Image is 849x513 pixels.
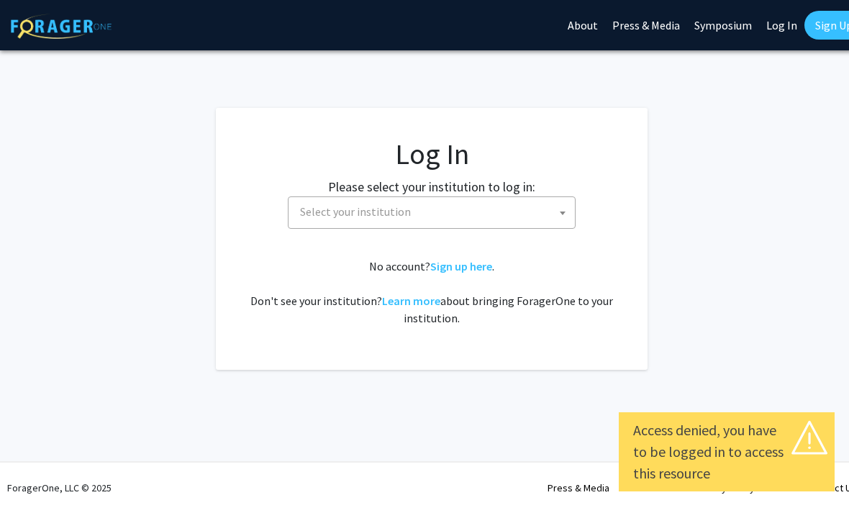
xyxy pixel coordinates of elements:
[328,177,535,196] label: Please select your institution to log in:
[294,197,575,227] span: Select your institution
[245,258,619,327] div: No account? . Don't see your institution? about bringing ForagerOne to your institution.
[7,463,112,513] div: ForagerOne, LLC © 2025
[245,137,619,171] h1: Log In
[633,419,820,484] div: Access denied, you have to be logged in to access this resource
[430,259,492,273] a: Sign up here
[382,294,440,308] a: Learn more about bringing ForagerOne to your institution
[548,481,609,494] a: Press & Media
[300,204,411,219] span: Select your institution
[11,14,112,39] img: ForagerOne Logo
[288,196,576,229] span: Select your institution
